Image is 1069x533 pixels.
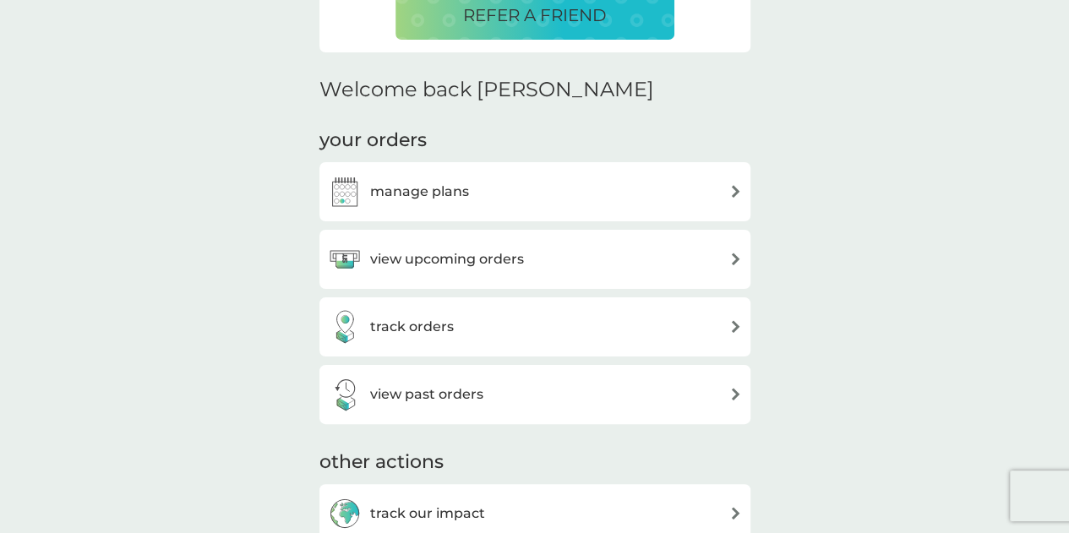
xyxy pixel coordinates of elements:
[370,503,485,525] h3: track our impact
[370,383,483,405] h3: view past orders
[370,248,524,270] h3: view upcoming orders
[370,181,469,203] h3: manage plans
[370,316,454,338] h3: track orders
[729,388,742,400] img: arrow right
[463,2,607,29] p: REFER A FRIEND
[319,78,654,102] h2: Welcome back [PERSON_NAME]
[729,507,742,519] img: arrow right
[729,185,742,198] img: arrow right
[729,253,742,265] img: arrow right
[319,449,444,476] h3: other actions
[729,320,742,333] img: arrow right
[319,128,427,154] h3: your orders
